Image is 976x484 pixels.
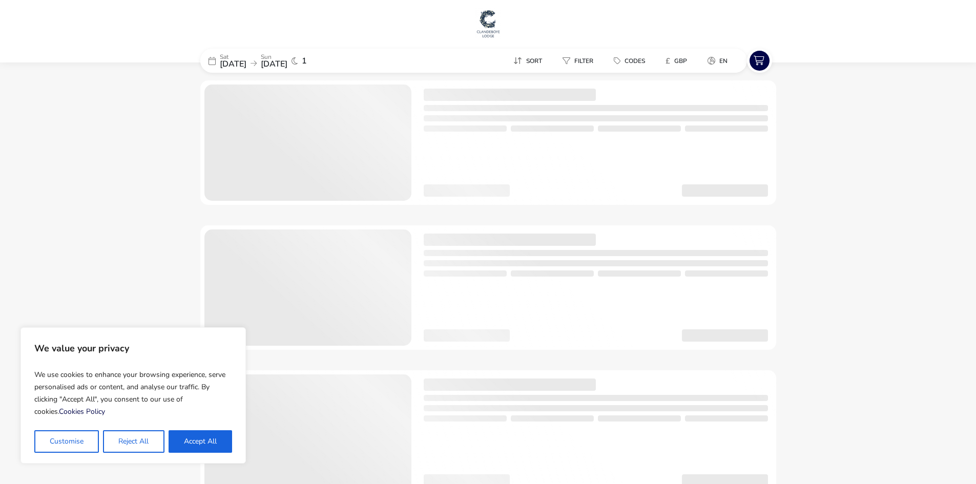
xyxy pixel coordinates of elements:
p: Sat [220,54,246,60]
a: Cookies Policy [59,407,105,416]
div: Sat[DATE]Sun[DATE]1 [200,49,354,73]
p: Sun [261,54,287,60]
img: Main Website [475,8,501,39]
span: en [719,57,728,65]
button: Codes [606,53,653,68]
span: [DATE] [220,58,246,70]
naf-pibe-menu-bar-item: Filter [554,53,606,68]
span: Sort [526,57,542,65]
p: We value your privacy [34,338,232,359]
span: Codes [625,57,645,65]
p: We use cookies to enhance your browsing experience, serve personalised ads or content, and analys... [34,365,232,422]
span: 1 [302,57,307,65]
i: £ [666,56,670,66]
span: [DATE] [261,58,287,70]
button: Sort [505,53,550,68]
div: We value your privacy [20,327,246,464]
span: GBP [674,57,687,65]
span: Filter [574,57,593,65]
naf-pibe-menu-bar-item: £GBP [657,53,699,68]
button: £GBP [657,53,695,68]
naf-pibe-menu-bar-item: en [699,53,740,68]
button: en [699,53,736,68]
naf-pibe-menu-bar-item: Sort [505,53,554,68]
button: Customise [34,430,99,453]
button: Filter [554,53,601,68]
naf-pibe-menu-bar-item: Codes [606,53,657,68]
button: Accept All [169,430,232,453]
button: Reject All [103,430,164,453]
